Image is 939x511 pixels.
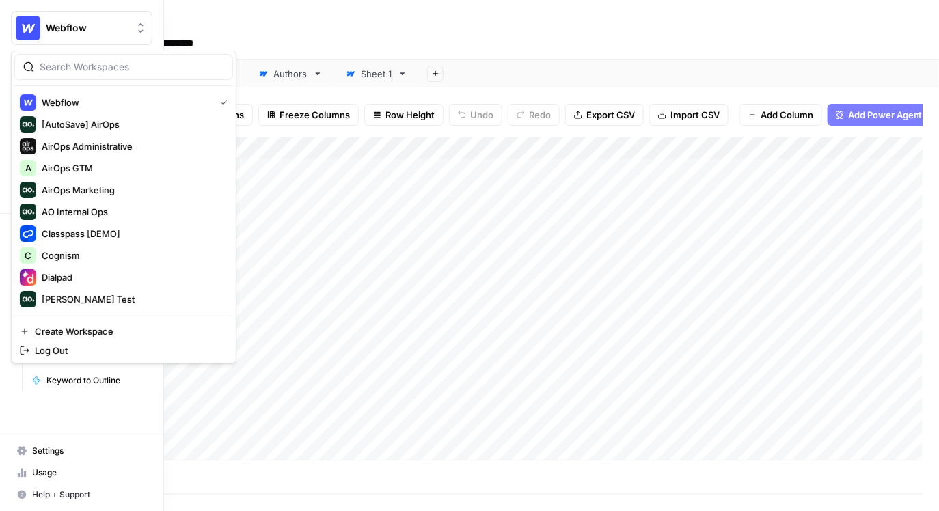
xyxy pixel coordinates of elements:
[20,94,36,111] img: Webflow Logo
[361,67,392,81] div: Sheet 1
[16,16,40,40] img: Webflow Logo
[20,291,36,307] img: Dillon Test Logo
[529,108,551,122] span: Redo
[20,138,36,154] img: AirOps Administrative Logo
[449,104,502,126] button: Undo
[364,104,444,126] button: Row Height
[20,182,36,198] img: AirOps Marketing Logo
[20,269,36,286] img: Dialpad Logo
[42,292,222,306] span: [PERSON_NAME] Test
[247,60,334,87] a: Authors
[42,161,222,175] span: AirOps GTM
[32,467,146,479] span: Usage
[42,183,222,197] span: AirOps Marketing
[280,108,350,122] span: Freeze Columns
[508,104,560,126] button: Redo
[14,341,233,360] a: Log Out
[42,96,210,109] span: Webflow
[35,344,222,357] span: Log Out
[35,324,222,338] span: Create Workspace
[11,484,152,506] button: Help + Support
[739,104,822,126] button: Add Column
[25,249,31,262] span: C
[42,249,222,262] span: Cognism
[42,227,222,240] span: Classpass [DEMO]
[25,161,31,175] span: A
[11,51,236,363] div: Workspace: Webflow
[761,108,813,122] span: Add Column
[42,139,222,153] span: AirOps Administrative
[32,488,146,501] span: Help + Support
[11,440,152,462] a: Settings
[670,108,720,122] span: Import CSV
[46,374,146,387] span: Keyword to Outline
[20,204,36,220] img: AO Internal Ops Logo
[46,21,128,35] span: Webflow
[20,225,36,242] img: Classpass [DEMO] Logo
[25,370,152,391] a: Keyword to Outline
[586,108,635,122] span: Export CSV
[470,108,493,122] span: Undo
[848,108,923,122] span: Add Power Agent
[14,322,233,341] a: Create Workspace
[42,118,222,131] span: [AutoSave] AirOps
[42,205,222,219] span: AO Internal Ops
[20,116,36,133] img: [AutoSave] AirOps Logo
[273,67,308,81] div: Authors
[649,104,729,126] button: Import CSV
[42,271,222,284] span: Dialpad
[565,104,644,126] button: Export CSV
[32,445,146,457] span: Settings
[11,462,152,484] a: Usage
[385,108,435,122] span: Row Height
[828,104,931,126] button: Add Power Agent
[258,104,359,126] button: Freeze Columns
[11,11,152,45] button: Workspace: Webflow
[334,60,419,87] a: Sheet 1
[40,60,224,74] input: Search Workspaces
